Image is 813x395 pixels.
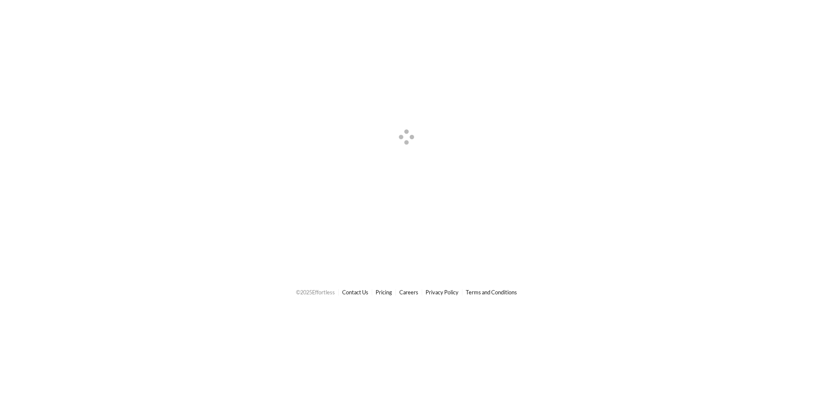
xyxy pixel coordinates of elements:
[342,289,368,296] a: Contact Us
[466,289,517,296] a: Terms and Conditions
[426,289,459,296] a: Privacy Policy
[296,289,335,296] span: © 2025 Effortless
[399,289,418,296] a: Careers
[376,289,392,296] a: Pricing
